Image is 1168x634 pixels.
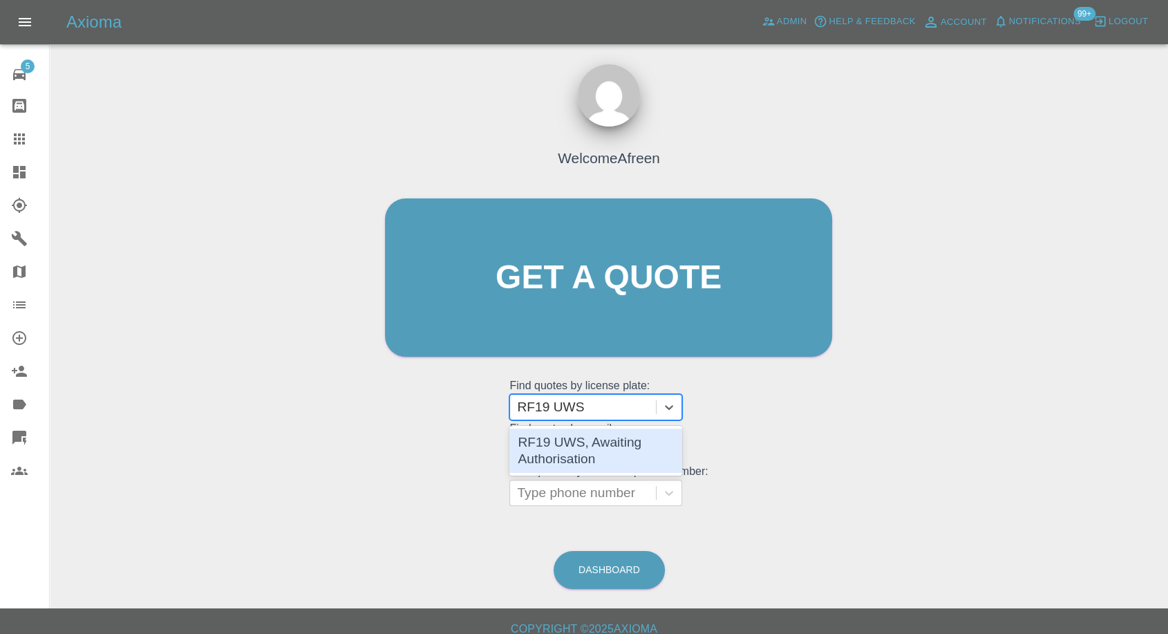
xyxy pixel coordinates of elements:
a: Get a quote [385,198,832,357]
a: Account [919,11,990,33]
span: Account [941,15,987,30]
button: Notifications [990,11,1084,32]
a: Dashboard [554,551,665,589]
span: Admin [777,14,807,30]
a: Admin [758,11,811,32]
span: Notifications [1009,14,1081,30]
span: 99+ [1073,7,1095,21]
button: Help & Feedback [810,11,919,32]
button: Open drawer [8,6,41,39]
h5: Axioma [66,11,122,33]
div: RF19 UWS, Awaiting Authorisation [509,429,682,473]
grid: Find quotes by license plate: [509,380,708,420]
h4: Welcome Afreen [558,147,660,169]
span: Help & Feedback [829,14,915,30]
button: Logout [1090,11,1151,32]
grid: Find quotes by customer phone number: [509,465,708,506]
span: Logout [1109,14,1148,30]
span: 5 [21,59,35,73]
grid: Find quotes by email: [509,422,708,463]
img: ... [578,64,640,127]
